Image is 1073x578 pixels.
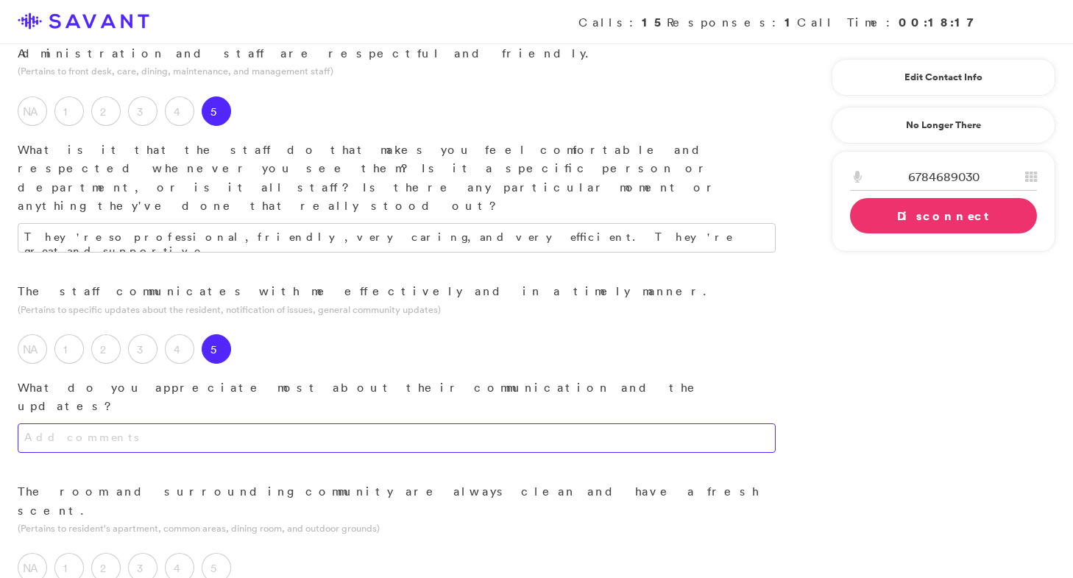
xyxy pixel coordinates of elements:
p: Administration and staff are respectful and friendly. [18,44,776,63]
p: What do you appreciate most about their communication and the updates? [18,378,776,416]
p: (Pertains to front desk, care, dining, maintenance, and management staff) [18,64,776,78]
p: (Pertains to specific updates about the resident, notification of issues, general community updates) [18,303,776,317]
label: NA [18,96,47,126]
label: 2 [91,334,121,364]
p: The room and surrounding community are always clean and have a fresh scent. [18,482,776,520]
strong: 15 [642,14,667,30]
a: No Longer There [832,107,1055,144]
p: The staff communicates with me effectively and in a timely manner. [18,282,776,301]
label: 1 [54,96,84,126]
label: 1 [54,334,84,364]
label: 5 [202,96,231,126]
label: NA [18,334,47,364]
label: 4 [165,334,194,364]
p: What is it that the staff do that makes you feel comfortable and respected whenever you see them?... [18,141,776,216]
a: Edit Contact Info [850,66,1037,89]
p: (Pertains to resident's apartment, common areas, dining room, and outdoor grounds) [18,521,776,535]
label: 2 [91,96,121,126]
label: 3 [128,334,157,364]
label: 4 [165,96,194,126]
strong: 1 [785,14,797,30]
label: 5 [202,334,231,364]
strong: 00:18:17 [899,14,982,30]
label: 3 [128,96,157,126]
a: Disconnect [850,198,1037,233]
